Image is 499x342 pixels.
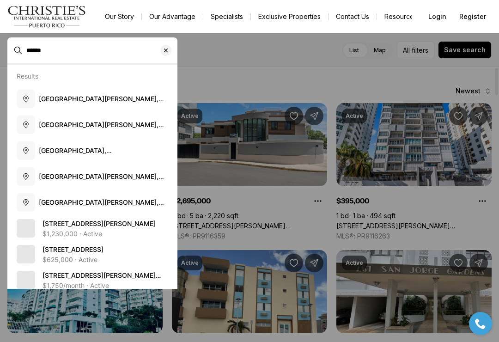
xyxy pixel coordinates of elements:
[13,111,172,137] button: [GEOGRAPHIC_DATA][PERSON_NAME], [GEOGRAPHIC_DATA], [GEOGRAPHIC_DATA]
[459,13,486,20] span: Register
[160,38,177,63] button: Clear search input
[7,6,86,28] img: logo
[13,189,172,215] button: [GEOGRAPHIC_DATA][PERSON_NAME], [GEOGRAPHIC_DATA]
[142,10,203,23] a: Our Advantage
[43,245,103,253] span: [STREET_ADDRESS]
[17,72,38,80] p: Results
[43,271,161,288] span: [STREET_ADDRESS][PERSON_NAME][PERSON_NAME]
[43,281,109,289] p: $1,750/month · Active
[39,120,164,147] span: [GEOGRAPHIC_DATA][PERSON_NAME], [GEOGRAPHIC_DATA], [GEOGRAPHIC_DATA]
[203,10,250,23] a: Specialists
[43,256,97,263] p: $625,000 · Active
[39,94,164,121] span: [GEOGRAPHIC_DATA][PERSON_NAME], [GEOGRAPHIC_DATA], [GEOGRAPHIC_DATA]
[329,10,377,23] button: Contact Us
[13,163,172,189] button: [GEOGRAPHIC_DATA][PERSON_NAME], [GEOGRAPHIC_DATA], [GEOGRAPHIC_DATA]
[13,267,172,293] a: View details: 13779 SACHS AVE
[251,10,328,23] a: Exclusive Properties
[13,215,172,241] a: View details: 10504 SABELLA DR
[13,241,172,267] a: View details: 1 SABANA
[39,172,164,198] span: [GEOGRAPHIC_DATA][PERSON_NAME], [GEOGRAPHIC_DATA], [GEOGRAPHIC_DATA]
[423,7,452,26] button: Login
[428,13,446,20] span: Login
[39,198,164,215] span: [GEOGRAPHIC_DATA][PERSON_NAME], [GEOGRAPHIC_DATA]
[43,219,156,227] span: [STREET_ADDRESS][PERSON_NAME]
[39,146,112,172] span: [GEOGRAPHIC_DATA], [GEOGRAPHIC_DATA], [GEOGRAPHIC_DATA]
[13,137,172,163] button: [GEOGRAPHIC_DATA], [GEOGRAPHIC_DATA], [GEOGRAPHIC_DATA]
[377,10,425,23] a: Resources
[43,230,102,237] p: $1,230,000 · Active
[13,85,172,111] button: [GEOGRAPHIC_DATA][PERSON_NAME], [GEOGRAPHIC_DATA], [GEOGRAPHIC_DATA]
[97,10,141,23] a: Our Story
[454,7,492,26] button: Register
